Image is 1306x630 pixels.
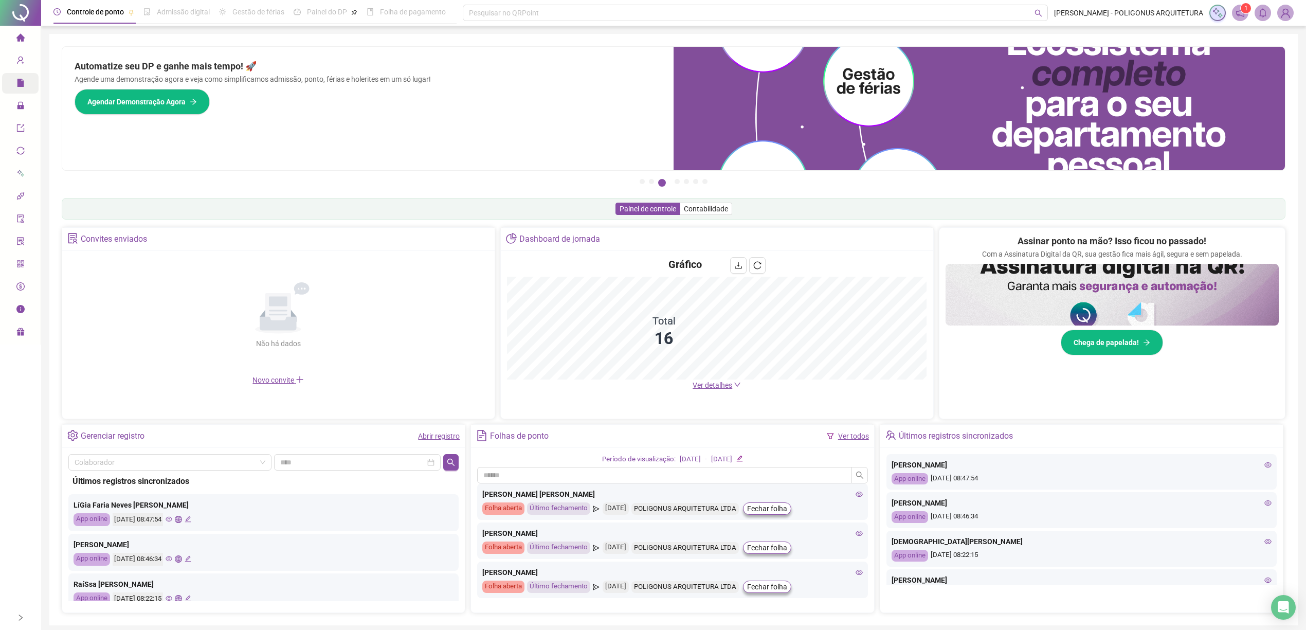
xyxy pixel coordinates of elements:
span: setting [67,430,78,441]
span: [PERSON_NAME] - POLIGONUS ARQUITETURA [1054,7,1203,19]
div: App online [892,473,928,485]
div: App online [892,550,928,562]
div: Convites enviados [81,230,147,248]
div: POLIGONUS ARQUITETURA LTDA [631,581,739,593]
button: 6 [693,179,698,184]
span: Gestão de férias [232,8,284,16]
p: Com a Assinatura Digital da QR, sua gestão fica mais ágil, segura e sem papelada. [982,248,1242,260]
span: Folha de pagamento [380,8,446,16]
span: Ver detalhes [693,381,732,389]
span: download [734,261,742,269]
div: [DATE] [603,581,629,593]
button: Fechar folha [743,502,791,515]
div: [PERSON_NAME] [482,528,862,539]
span: Chega de papelada! [1074,337,1139,348]
a: Ver detalhes down [693,381,741,389]
div: Último fechamento [527,542,590,554]
span: book [367,8,374,15]
span: eye [856,530,863,537]
span: eye [856,491,863,498]
button: 1 [640,179,645,184]
span: solution [16,232,25,253]
div: Gerenciar registro [81,427,144,445]
div: Folha aberta [482,542,524,554]
div: [DATE] [711,454,732,465]
span: Agendar Demonstração Agora [87,96,186,107]
button: Chega de papelada! [1061,330,1163,355]
span: down [734,381,741,388]
div: [DATE] 08:46:34 [892,511,1272,523]
span: eye [1264,499,1272,507]
button: Agendar Demonstração Agora [75,89,210,115]
span: search [856,471,864,479]
button: 3 [658,179,666,187]
div: [DATE] 08:47:54 [892,473,1272,485]
span: file-text [476,430,487,441]
div: [PERSON_NAME] [892,574,1272,586]
div: App online [892,511,928,523]
span: api [16,187,25,208]
span: lock [16,97,25,117]
img: banner%2Fd57e337e-a0d3-4837-9615-f134fc33a8e6.png [674,47,1285,170]
img: sparkle-icon.fc2bf0ac1784a2077858766a79e2daf3.svg [1212,7,1223,19]
span: gift [16,323,25,344]
span: clock-circle [53,8,61,15]
p: Agende uma demonstração agora e veja como simplificamos admissão, ponto, férias e holerites em um... [75,74,661,85]
span: qrcode [16,255,25,276]
div: Último fechamento [527,502,590,515]
span: global [175,516,182,523]
div: App online [74,513,110,526]
div: [PERSON_NAME] [PERSON_NAME] [482,489,862,500]
span: dashboard [294,8,301,15]
div: Últimos registros sincronizados [72,475,455,488]
span: arrow-right [1143,339,1150,346]
div: Open Intercom Messenger [1271,595,1296,620]
span: Painel do DP [307,8,347,16]
div: [DEMOGRAPHIC_DATA][PERSON_NAME] [892,536,1272,547]
div: [DATE] 08:22:15 [113,592,163,605]
span: Fechar folha [747,542,787,553]
div: App online [74,592,110,605]
div: Folha aberta [482,502,524,515]
span: send [593,502,600,515]
span: info-circle [16,300,25,321]
img: banner%2F02c71560-61a6-44d4-94b9-c8ab97240462.png [946,264,1279,326]
div: [DATE] [603,502,629,515]
span: edit [185,516,191,523]
div: Últimos registros sincronizados [899,427,1013,445]
div: [DATE] 08:47:54 [113,513,163,526]
div: RaíSsa [PERSON_NAME] [74,579,454,590]
span: file-done [143,8,151,15]
span: Controle de ponto [67,8,124,16]
button: Fechar folha [743,542,791,554]
span: eye [1264,577,1272,584]
span: pie-chart [506,233,517,244]
button: 7 [702,179,708,184]
span: edit [736,455,743,462]
span: send [593,542,600,554]
span: Fechar folha [747,581,787,592]
div: Último fechamento [527,581,590,593]
span: file [16,74,25,95]
span: send [593,581,600,593]
span: 1 [1244,5,1248,12]
button: 5 [684,179,689,184]
span: edit [185,555,191,562]
span: audit [16,210,25,230]
div: [DATE] 08:46:34 [113,553,163,566]
button: 2 [649,179,654,184]
span: search [447,458,455,466]
span: eye [1264,538,1272,545]
div: LíGia Faria Neves [PERSON_NAME] [74,499,454,511]
img: 19998 [1278,5,1293,21]
div: [PERSON_NAME] [74,539,454,550]
div: Não há dados [231,338,325,349]
span: eye [166,516,172,523]
div: [DATE] 08:22:15 [892,550,1272,562]
span: edit [185,595,191,602]
span: filter [827,433,834,440]
span: Novo convite [252,376,304,384]
span: right [17,614,24,621]
a: Abrir registro [418,432,460,440]
h4: Gráfico [668,257,702,272]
